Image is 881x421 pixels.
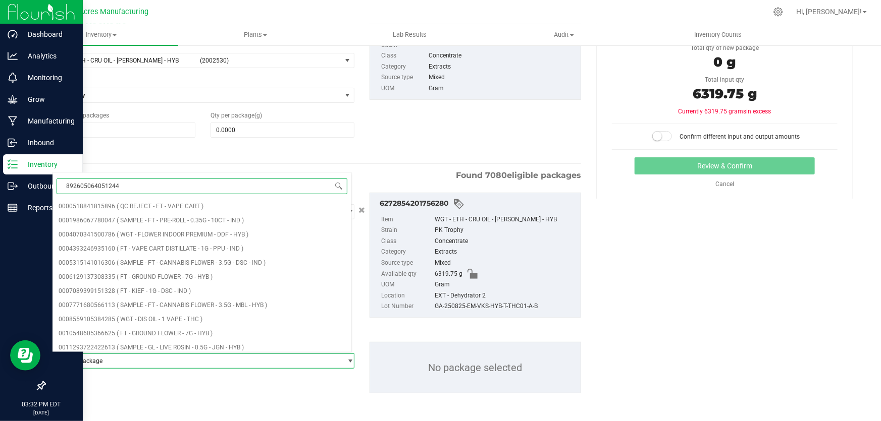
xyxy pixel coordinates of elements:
div: Gram [429,83,576,94]
label: Class [381,50,427,62]
span: 7080 [485,170,507,180]
div: PK Trophy [435,225,576,236]
div: Manage settings [772,7,785,17]
span: 6319.75 g [435,269,462,280]
inline-svg: Reports [8,203,18,213]
p: 03:32 PM EDT [5,400,78,409]
a: Cancel [715,181,734,188]
p: Analytics [18,50,78,62]
p: Inbound [18,137,78,149]
label: Category [381,247,433,258]
span: Green Acres Manufacturing [58,8,148,16]
label: Available qty [381,269,433,280]
span: Select package [53,354,341,368]
a: Audit [487,24,641,45]
div: Mixed [429,72,576,83]
span: Inventory [24,30,178,39]
span: Audit [487,30,640,39]
span: Total qty of new package [691,44,759,51]
a: Plants [178,24,332,45]
label: Strain [381,225,433,236]
label: UOM [381,83,427,94]
iframe: Resource center [10,340,40,371]
div: 6272854201756280 [380,198,576,210]
label: Source type [381,72,427,83]
a: Lab Results [333,24,487,45]
inline-svg: Analytics [8,51,18,61]
span: PK Trophy [57,92,326,99]
div: Extracts [429,62,576,73]
span: 2) Source Package [52,169,140,185]
div: EXT - Dehydrator 2 [435,290,576,302]
label: Item [381,214,433,225]
button: Review & Confirm [635,157,815,174]
span: Hi, [PERSON_NAME]! [796,8,862,16]
p: [DATE] [5,409,78,416]
inline-svg: Inbound [8,138,18,148]
span: Found eligible packages [456,169,581,182]
p: Monitoring [18,72,78,84]
div: Concentrate [435,236,576,247]
div: WGT - ETH - CRU OIL - [PERSON_NAME] - HYB [435,214,576,225]
inline-svg: Outbound [8,181,18,191]
span: 0 g [713,54,736,70]
span: Qty per package [211,112,262,119]
span: select [341,53,354,68]
div: Mixed [435,258,576,269]
p: No package selected [370,342,581,393]
span: Currently 6319.75 grams [678,108,771,115]
inline-svg: Grow [8,94,18,104]
span: 6319.75 g [693,86,757,102]
label: Category [381,62,427,73]
span: select [341,88,354,102]
input: 1 [53,123,195,137]
span: (g) [254,112,262,119]
a: Inventory Counts [641,24,795,45]
span: in excess [746,108,771,115]
label: Class [381,236,433,247]
p: Manufacturing [18,115,78,127]
p: Grow [18,93,78,105]
label: Location [381,290,433,302]
span: Inventory Counts [681,30,756,39]
inline-svg: Manufacturing [8,116,18,126]
label: UOM [381,279,433,290]
input: 0.0000 [211,123,353,137]
span: (2002530) [200,57,337,64]
inline-svg: Inventory [8,159,18,169]
inline-svg: Monitoring [8,73,18,83]
button: Cancel button [355,203,368,218]
span: Total input qty [705,76,744,83]
label: Source type [381,258,433,269]
inline-svg: Dashboard [8,29,18,39]
div: Concentrate [429,50,576,62]
div: GA-250825-EM-VKS-HYB-T-THC01-A-B [435,301,576,312]
span: Lab Results [379,30,440,39]
p: Reports [18,202,78,214]
p: Inventory [18,158,78,170]
a: Inventory [24,24,178,45]
span: WGT - ETH - CRU OIL - [PERSON_NAME] - HYB [57,57,194,64]
div: Extracts [435,247,576,258]
label: Lot Number [381,301,433,312]
span: Plants [179,30,332,39]
div: Gram [435,279,576,290]
p: Dashboard [18,28,78,40]
span: select [341,354,354,368]
span: Confirm different input and output amounts [680,133,800,140]
p: Outbound [18,180,78,192]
